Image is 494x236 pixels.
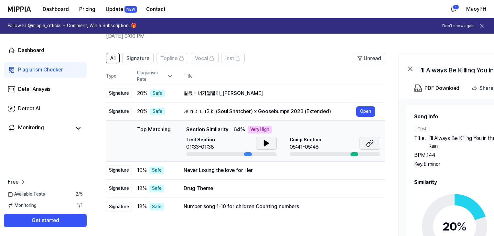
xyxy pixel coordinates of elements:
[137,203,147,210] span: 18 %
[101,3,141,16] button: UpdateNEW
[137,90,147,97] span: 20 %
[8,124,71,133] a: Monitoring
[106,69,132,84] th: Type
[76,191,83,198] span: 2 / 5
[184,166,375,174] div: Never Losing the love for Her
[18,124,44,133] div: Monitoring
[150,108,165,115] div: Safe
[8,178,18,186] span: Free
[184,90,375,97] div: 갈등 - 너가뭘알아_[PERSON_NAME]
[18,66,63,74] div: Plagiarism Checker
[8,202,37,209] span: Monitoring
[149,203,164,211] div: Safe
[186,137,215,143] span: Test Section
[106,32,444,40] h2: [DATE] 9:00 PM
[4,81,87,97] a: Detail Anaysis
[424,84,459,92] div: PDF Download
[353,53,385,63] button: Unread
[443,218,467,235] div: 20
[106,89,132,98] div: Signature
[456,220,467,233] span: %
[449,5,457,13] img: 알림
[137,126,171,156] div: Top Matching
[453,5,459,10] div: 1
[137,108,147,115] span: 20 %
[184,69,385,84] th: Title
[184,185,375,192] div: Drug Theme
[8,178,26,186] a: Free
[149,166,164,174] div: Safe
[8,191,45,198] span: Available Tests
[8,6,31,12] img: logo
[221,53,245,63] button: Inst
[442,23,475,29] button: Don't show again
[38,3,74,16] button: Dashboard
[225,55,234,62] span: Inst
[466,5,486,13] button: MaoyPH
[110,55,115,62] span: All
[124,6,137,13] div: NEW
[184,203,375,210] div: Number song 1-10 for children Counting numbers
[149,185,164,192] div: Safe
[413,82,461,95] button: PDF Download
[414,126,430,132] div: Test
[18,105,40,113] div: Detect AI
[122,53,154,63] button: Signature
[356,106,375,117] button: Open
[4,214,87,227] button: Get started
[186,143,215,151] div: 01:33-01:38
[137,166,147,174] span: 19 %
[150,90,165,97] div: Safe
[364,55,381,62] span: Unread
[248,126,272,134] div: Very High
[74,3,101,16] button: Pricing
[448,4,458,14] button: 알림1
[18,47,44,54] div: Dashboard
[191,53,219,63] button: Vocal
[195,55,208,62] span: Vocal
[101,0,141,18] a: UpdateNEW
[4,43,87,58] a: Dashboard
[186,126,228,134] span: Section Similarity
[106,202,132,212] div: Signature
[106,53,120,63] button: All
[160,55,177,62] span: Topline
[126,55,149,62] span: Signature
[233,126,245,134] span: 64 %
[290,137,321,143] span: Comp Section
[137,70,173,82] div: Plagiarism Rate
[106,107,132,116] div: Signature
[414,84,422,92] img: PDF Download
[137,185,147,192] span: 18 %
[18,85,50,93] div: Detail Anaysis
[106,166,132,175] div: Signature
[184,108,356,115] div: ឆក់ព្រលឹង (Soul Snatcher) x Goosebumps 2023 (Extended)
[106,184,132,193] div: Signature
[77,202,83,209] span: 1 / 1
[4,62,87,78] a: Plagiarism Checker
[414,134,426,150] span: Title .
[8,23,136,29] h1: Follow IG @mippia_official + Comment, Win a Subscription! 🎁
[156,53,188,63] button: Topline
[4,101,87,116] a: Detect AI
[141,3,171,16] button: Contact
[479,84,493,92] div: Share
[290,143,321,151] div: 05:41-05:48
